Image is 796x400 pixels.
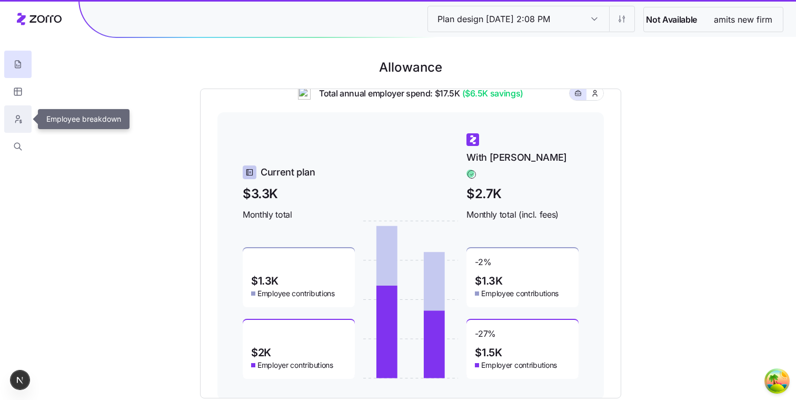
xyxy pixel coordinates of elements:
[51,55,771,80] h1: Allowance
[466,184,579,203] span: $2.7K
[646,13,697,26] span: Not Available
[466,208,579,221] span: Monthly total (incl. fees)
[767,370,788,392] button: Open Tanstack query devtools
[298,87,311,100] img: ai-icon.png
[481,288,559,299] span: Employee contributions
[251,276,278,286] span: $1.3K
[251,347,271,358] span: $2K
[466,150,567,165] span: With [PERSON_NAME]
[475,257,491,274] span: -2 %
[243,208,355,221] span: Monthly total
[475,328,496,345] span: -27 %
[705,13,781,26] span: amits new firm
[609,6,634,32] button: Settings
[257,360,333,370] span: Employer contributions
[311,87,523,100] span: Total annual employer spend: $17.5K
[460,87,523,100] span: ($6.5K savings)
[243,184,355,203] span: $3.3K
[257,288,335,299] span: Employee contributions
[475,276,502,286] span: $1.3K
[481,360,557,370] span: Employer contributions
[475,347,502,358] span: $1.5K
[261,165,315,180] span: Current plan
